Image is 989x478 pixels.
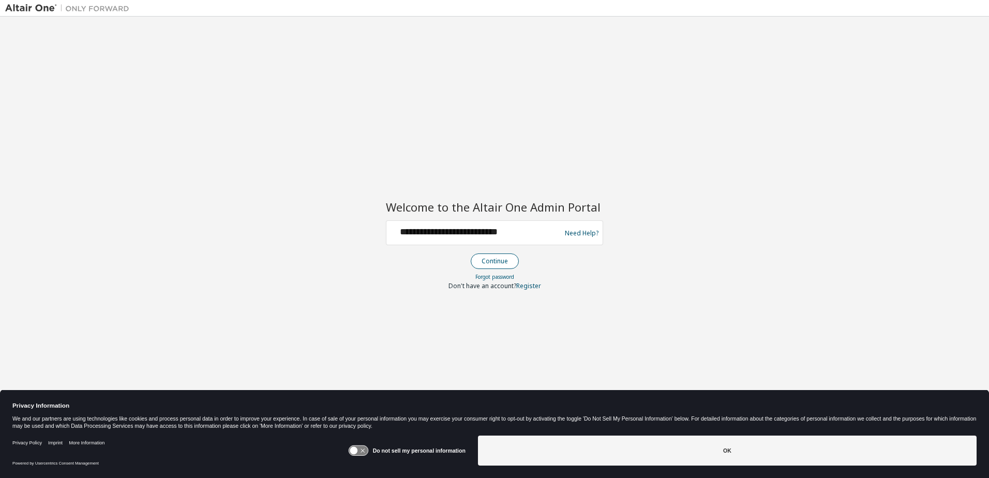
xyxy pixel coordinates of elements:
[516,281,541,290] a: Register
[448,281,516,290] span: Don't have an account?
[475,273,514,280] a: Forgot password
[471,253,519,269] button: Continue
[5,3,134,13] img: Altair One
[386,200,603,214] h2: Welcome to the Altair One Admin Portal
